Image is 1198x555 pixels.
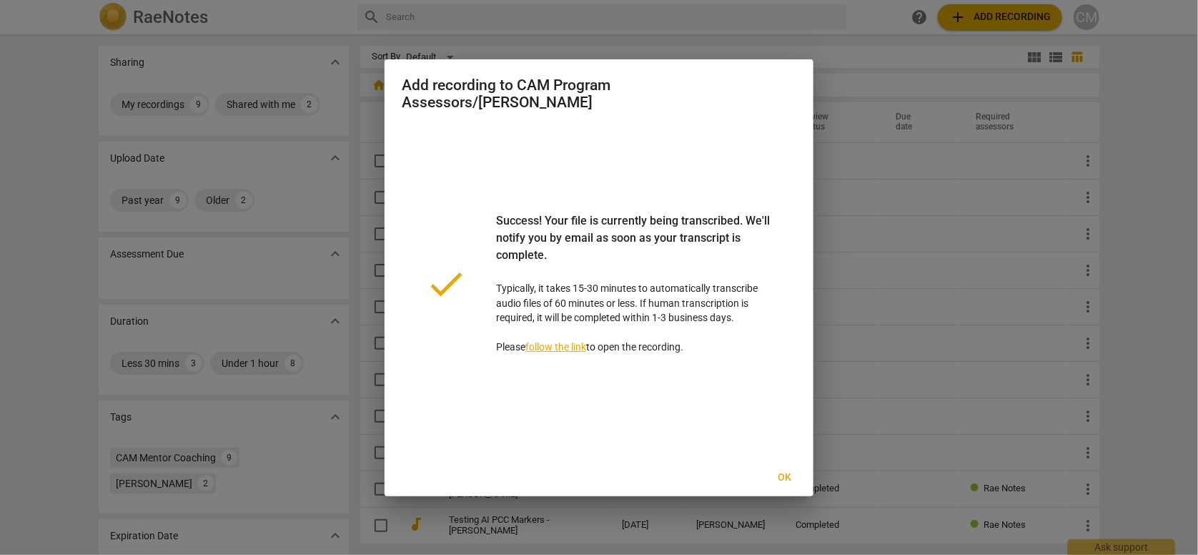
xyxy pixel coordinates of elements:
span: done [425,262,467,305]
button: Ok [762,465,808,491]
div: Success! Your file is currently being transcribed. We'll notify you by email as soon as your tran... [496,212,773,281]
a: follow the link [525,341,586,353]
h2: Add recording to CAM Program Assessors/[PERSON_NAME] [402,77,796,112]
span: Ok [773,471,796,485]
p: Typically, it takes 15-30 minutes to automatically transcribe audio files of 60 minutes or less. ... [496,212,773,355]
